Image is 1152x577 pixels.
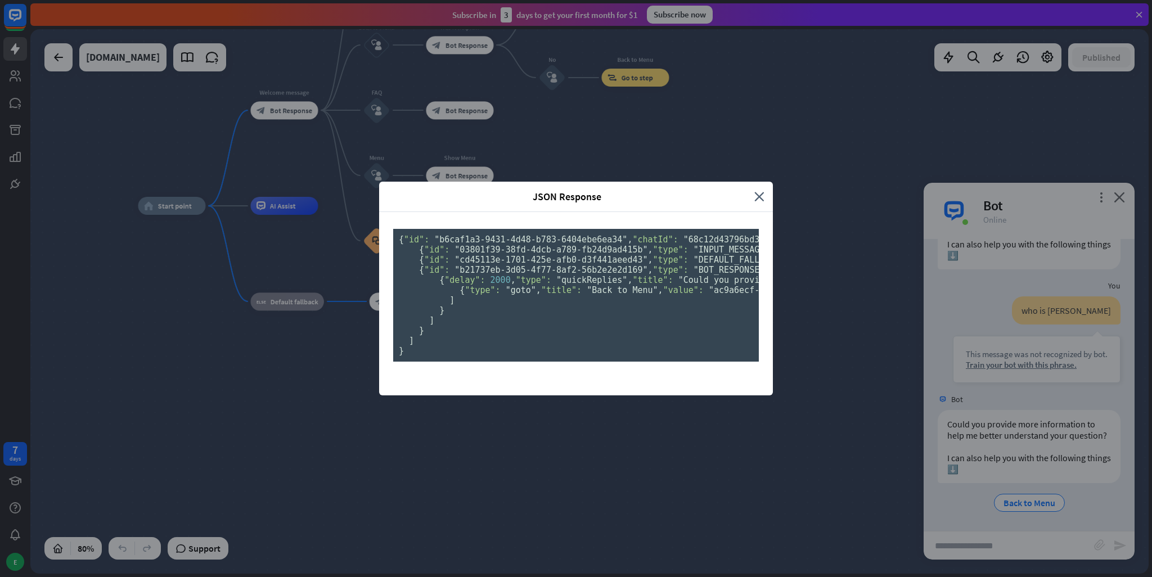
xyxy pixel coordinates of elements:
span: "b6caf1a3-9431-4d48-b783-6404ebe6ea34" [434,235,627,245]
span: "BOT_RESPONSE" [694,265,764,275]
span: "b21737eb-3d05-4f77-8af2-56b2e2e2d169" [454,265,647,275]
span: "delay": [444,275,485,285]
span: "id": [424,265,449,275]
span: "id": [424,245,449,255]
span: 2000 [490,275,511,285]
span: "quickReplies" [556,275,627,285]
span: "type": [465,285,500,295]
span: "title": [541,285,582,295]
i: close [754,190,764,203]
span: "title": [632,275,673,285]
span: "Back to Menu" [587,285,658,295]
span: "chatId": [632,235,678,245]
button: Open LiveChat chat widget [9,4,43,38]
span: "id": [404,235,429,245]
span: "INPUT_MESSAGE" [694,245,769,255]
span: "DEFAULT_FALLBACK" [694,255,785,265]
span: "type": [653,255,688,265]
span: "type": [516,275,551,285]
span: "type": [653,265,688,275]
span: "68c12d43796bd30007cb3ce1" [683,235,816,245]
span: "type": [653,245,688,255]
span: "value": [663,285,704,295]
span: "cd45113e-1701-425e-afb0-d3f441aeed43" [454,255,647,265]
span: "03801f39-38fd-4dcb-a789-fb24d9ad415b" [454,245,647,255]
span: "id": [424,255,449,265]
span: "ac9a6ecf-36ee-4517-beb3-4c8b2b6947b9" [709,285,902,295]
span: "goto" [506,285,536,295]
pre: { , , , , , , , { , , , , , , , }, [ , , , ], [ { , , }, { , }, { , , [ { , , , [ { , , , } ] } ]... [393,229,759,362]
span: JSON Response [388,190,746,203]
